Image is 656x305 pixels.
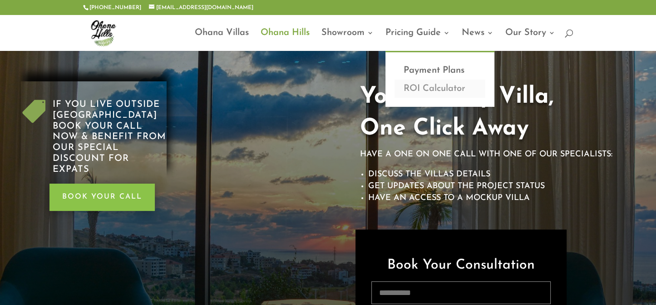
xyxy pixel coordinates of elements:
[368,192,643,204] li: HAVE AN ACCESS TO A MOCKUP VILLA
[89,5,141,10] a: [PHONE_NUMBER]
[21,100,46,124] span: 
[360,150,612,159] span: HAVE A ONE ON ONE CALL WITH ONE OF OUR SPECIALISTS:
[149,5,253,10] a: [EMAIL_ADDRESS][DOMAIN_NAME]
[395,80,485,98] a: ROI Calculator
[385,30,450,51] a: Pricing Guide
[395,61,485,80] a: Payment Plans
[368,169,643,180] li: DISCUSS THE VILLAS DETAILS
[195,30,249,51] a: Ohana Villas
[360,81,643,150] h1: Your Luxury Villa, One Click Away
[53,100,167,175] p: IF YOU LIVE OUTSIDE [GEOGRAPHIC_DATA] BOOK YOUR CALL NOW & BENEFIT FROM OUR SPECIAL DISCOUNT FOR ...
[85,15,121,51] img: ohana-hills
[505,30,555,51] a: Our Story
[321,30,374,51] a: Showroom
[371,254,551,281] h3: Book Your Consultation
[261,30,310,51] a: Ohana Hills
[49,184,155,211] a: BOOK YOUR CALL
[462,30,493,51] a: News
[368,180,643,192] li: GET UPDATES ABOUT THE PROJECT STATUS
